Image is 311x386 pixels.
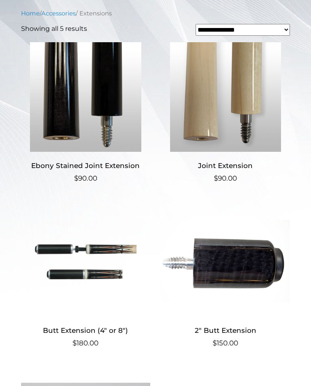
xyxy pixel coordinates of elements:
[161,323,290,338] h2: 2″ Butt Extension
[74,174,78,182] span: $
[21,10,40,17] a: Home
[161,42,290,152] img: Joint Extension
[214,174,237,182] bdi: 90.00
[196,24,290,36] select: Shop order
[21,158,150,173] h2: Ebony Stained Joint Extension
[21,24,87,34] p: Showing all 5 results
[21,42,150,184] a: Ebony Stained Joint Extension $90.00
[72,339,77,347] span: $
[21,9,290,18] nav: Breadcrumb
[161,207,290,348] a: 2″ Butt Extension $150.00
[214,174,218,182] span: $
[161,158,290,173] h2: Joint Extension
[213,339,238,347] bdi: 150.00
[41,10,76,17] a: Accessories
[21,42,150,152] img: Ebony Stained Joint Extension
[21,207,150,316] img: Butt Extension (4" or 8")
[161,42,290,184] a: Joint Extension $90.00
[72,339,98,347] bdi: 180.00
[21,323,150,338] h2: Butt Extension (4″ or 8″)
[21,207,150,348] a: Butt Extension (4″ or 8″) $180.00
[213,339,217,347] span: $
[161,207,290,316] img: 2" Butt Extension
[74,174,97,182] bdi: 90.00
